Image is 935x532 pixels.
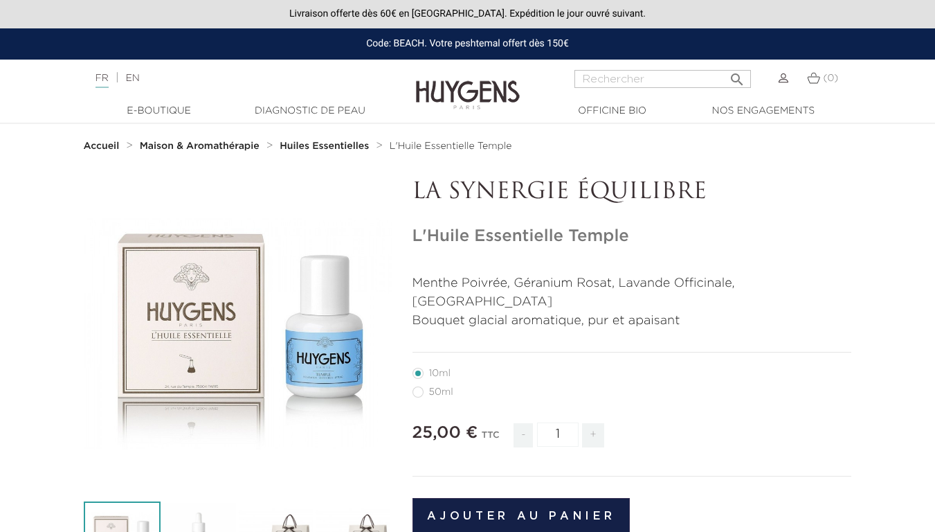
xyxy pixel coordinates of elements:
[280,141,369,151] strong: Huiles Essentielles
[89,70,379,87] div: |
[482,420,500,458] div: TTC
[140,141,263,152] a: Maison & Aromathérapie
[390,141,512,152] a: L'Huile Essentielle Temple
[412,274,852,312] p: Menthe Poivrée, Géranium Rosat, Lavande Officinale, [GEOGRAPHIC_DATA]
[416,58,520,112] img: Huygens
[96,73,109,88] a: FR
[412,368,467,379] label: 10ml
[412,387,470,398] label: 50ml
[412,227,852,247] h1: L'Huile Essentielle Temple
[514,423,533,447] span: -
[90,104,228,118] a: E-Boutique
[725,66,750,85] button: 
[140,141,260,151] strong: Maison & Aromathérapie
[823,73,838,83] span: (0)
[390,141,512,151] span: L'Huile Essentielle Temple
[241,104,379,118] a: Diagnostic de peau
[543,104,682,118] a: Officine Bio
[412,312,852,330] p: Bouquet glacial aromatique, pur et apaisant
[412,425,478,441] span: 25,00 €
[582,423,604,447] span: +
[84,141,122,152] a: Accueil
[694,104,833,118] a: Nos engagements
[574,70,751,88] input: Rechercher
[412,179,852,206] p: LA SYNERGIE ÉQUILIBRE
[537,423,579,447] input: Quantité
[280,141,372,152] a: Huiles Essentielles
[729,67,745,84] i: 
[84,141,120,151] strong: Accueil
[125,73,139,83] a: EN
